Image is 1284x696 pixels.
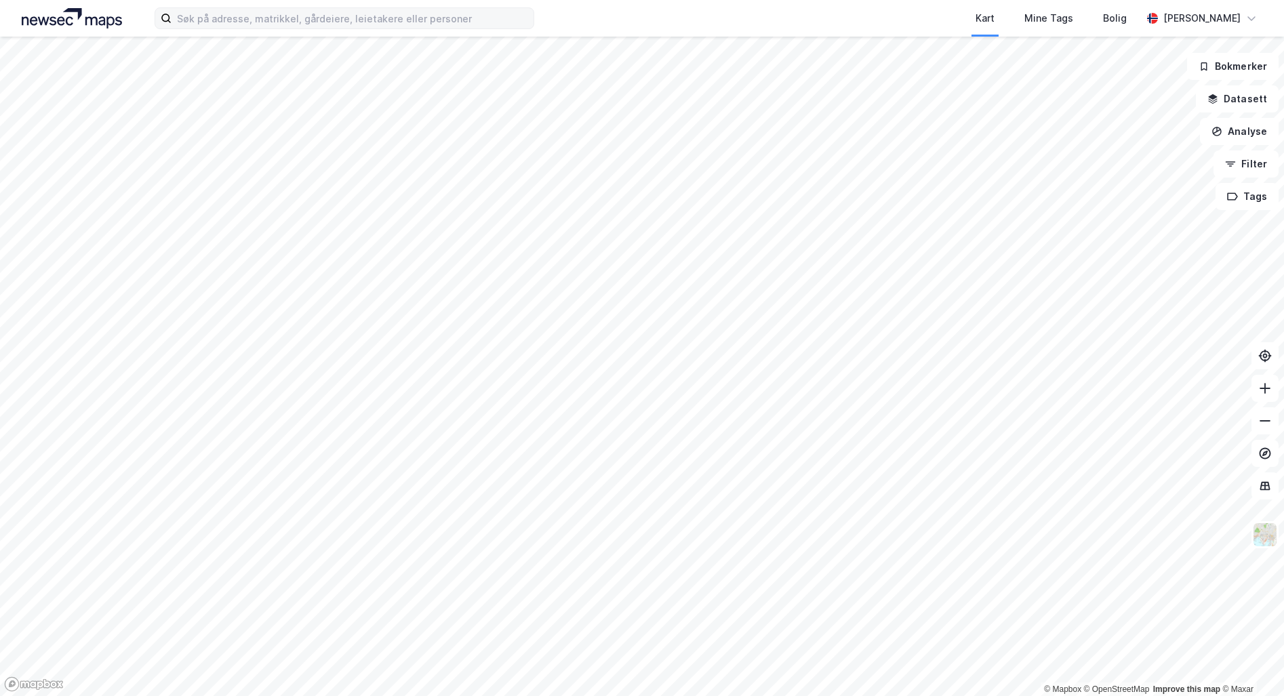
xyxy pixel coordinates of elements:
a: Improve this map [1153,684,1220,694]
a: Mapbox [1044,684,1081,694]
a: OpenStreetMap [1084,684,1150,694]
div: Kart [976,10,995,26]
button: Tags [1216,183,1279,210]
img: logo.a4113a55bc3d86da70a041830d287a7e.svg [22,8,122,28]
div: Mine Tags [1024,10,1073,26]
img: Z [1252,522,1278,548]
button: Filter [1213,150,1279,178]
button: Datasett [1196,85,1279,112]
iframe: Chat Widget [1216,631,1284,696]
button: Bokmerker [1187,53,1279,80]
input: Søk på adresse, matrikkel, gårdeiere, leietakere eller personer [172,8,534,28]
div: Bolig [1103,10,1127,26]
div: [PERSON_NAME] [1163,10,1241,26]
button: Analyse [1200,118,1279,145]
a: Mapbox homepage [4,676,64,692]
div: Kontrollprogram for chat [1216,631,1284,696]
